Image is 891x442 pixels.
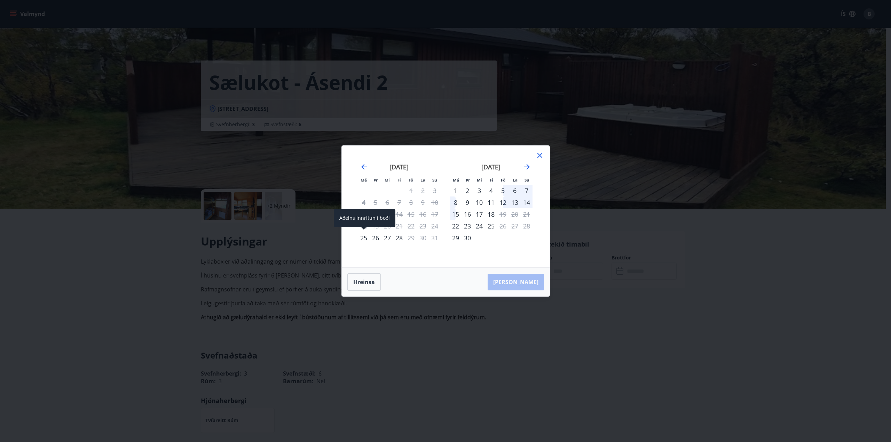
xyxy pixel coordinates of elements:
td: Choose sunnudagur, 14. september 2025 as your check-in date. It’s available. [521,196,533,208]
small: La [420,177,425,183]
td: Choose mánudagur, 25. ágúst 2025 as your check-in date. It’s available. [358,232,370,244]
div: 28 [393,232,405,244]
td: Choose þriðjudagur, 2. september 2025 as your check-in date. It’s available. [462,185,473,196]
td: Choose mánudagur, 15. september 2025 as your check-in date. It’s available. [450,208,462,220]
td: Choose föstudagur, 5. september 2025 as your check-in date. It’s available. [497,185,509,196]
div: Aðeins innritun í boði [450,220,462,232]
small: Su [432,177,437,183]
small: La [513,177,518,183]
div: Aðeins útritun í boði [497,220,509,232]
td: Not available. laugardagur, 20. september 2025 [509,208,521,220]
div: 5 [497,185,509,196]
td: Choose miðvikudagur, 10. september 2025 as your check-in date. It’s available. [473,196,485,208]
td: Not available. föstudagur, 19. september 2025 [497,208,509,220]
td: Choose þriðjudagur, 23. september 2025 as your check-in date. It’s available. [462,220,473,232]
td: Choose miðvikudagur, 3. september 2025 as your check-in date. It’s available. [473,185,485,196]
td: Not available. sunnudagur, 10. ágúst 2025 [429,196,441,208]
div: 17 [473,208,485,220]
td: Not available. föstudagur, 8. ágúst 2025 [405,196,417,208]
td: Choose miðvikudagur, 17. september 2025 as your check-in date. It’s available. [473,208,485,220]
td: Not available. föstudagur, 29. ágúst 2025 [405,232,417,244]
div: Aðeins innritun í boði [334,209,395,227]
td: Not available. fimmtudagur, 14. ágúst 2025 [393,208,405,220]
small: Su [525,177,529,183]
div: 25 [485,220,497,232]
small: Þr [466,177,470,183]
td: Not available. laugardagur, 23. ágúst 2025 [417,220,429,232]
td: Choose mánudagur, 22. september 2025 as your check-in date. It’s available. [450,220,462,232]
small: Fö [501,177,505,183]
div: 4 [485,185,497,196]
td: Not available. sunnudagur, 28. september 2025 [521,220,533,232]
td: Choose þriðjudagur, 16. september 2025 as your check-in date. It’s available. [462,208,473,220]
td: Not available. föstudagur, 1. ágúst 2025 [405,185,417,196]
td: Not available. föstudagur, 26. september 2025 [497,220,509,232]
td: Not available. mánudagur, 4. ágúst 2025 [358,196,370,208]
small: Þr [373,177,378,183]
td: Not available. fimmtudagur, 21. ágúst 2025 [393,220,405,232]
div: 16 [462,208,473,220]
div: 18 [485,208,497,220]
small: Fi [397,177,401,183]
div: 9 [462,196,473,208]
div: 7 [521,185,533,196]
td: Choose fimmtudagur, 11. september 2025 as your check-in date. It’s available. [485,196,497,208]
div: Move forward to switch to the next month. [523,163,531,171]
div: 8 [450,196,462,208]
div: Move backward to switch to the previous month. [360,163,368,171]
td: Choose miðvikudagur, 27. ágúst 2025 as your check-in date. It’s available. [381,232,393,244]
small: Mi [385,177,390,183]
td: Not available. sunnudagur, 31. ágúst 2025 [429,232,441,244]
small: Fi [490,177,493,183]
td: Not available. fimmtudagur, 7. ágúst 2025 [393,196,405,208]
td: Not available. laugardagur, 30. ágúst 2025 [417,232,429,244]
div: Aðeins innritun í boði [358,232,370,244]
div: 23 [462,220,473,232]
small: Fö [409,177,413,183]
td: Not available. þriðjudagur, 12. ágúst 2025 [370,208,381,220]
td: Choose fimmtudagur, 25. september 2025 as your check-in date. It’s available. [485,220,497,232]
small: Mi [477,177,482,183]
strong: [DATE] [481,163,500,171]
td: Not available. sunnudagur, 17. ágúst 2025 [429,208,441,220]
td: Choose mánudagur, 29. september 2025 as your check-in date. It’s available. [450,232,462,244]
td: Not available. sunnudagur, 3. ágúst 2025 [429,185,441,196]
div: 26 [370,232,381,244]
td: Not available. föstudagur, 15. ágúst 2025 [405,208,417,220]
small: Má [453,177,459,183]
div: 30 [462,232,473,244]
td: Not available. þriðjudagur, 5. ágúst 2025 [370,196,381,208]
td: Not available. föstudagur, 22. ágúst 2025 [405,220,417,232]
div: Calendar [350,154,541,259]
div: 15 [450,208,462,220]
div: 13 [509,196,521,208]
td: Not available. laugardagur, 9. ágúst 2025 [417,196,429,208]
div: 14 [521,196,533,208]
button: Hreinsa [347,273,381,291]
div: 12 [497,196,509,208]
td: Choose laugardagur, 6. september 2025 as your check-in date. It’s available. [509,185,521,196]
td: Not available. laugardagur, 16. ágúst 2025 [417,208,429,220]
div: 6 [509,185,521,196]
td: Not available. miðvikudagur, 13. ágúst 2025 [381,208,393,220]
td: Choose laugardagur, 13. september 2025 as your check-in date. It’s available. [509,196,521,208]
td: Choose þriðjudagur, 26. ágúst 2025 as your check-in date. It’s available. [370,232,381,244]
div: Aðeins útritun í boði [405,232,417,244]
div: 2 [462,185,473,196]
td: Not available. sunnudagur, 21. september 2025 [521,208,533,220]
div: Aðeins innritun í boði [450,185,462,196]
td: Not available. laugardagur, 27. september 2025 [509,220,521,232]
td: Choose fimmtudagur, 28. ágúst 2025 as your check-in date. It’s available. [393,232,405,244]
div: 24 [473,220,485,232]
td: Choose mánudagur, 1. september 2025 as your check-in date. It’s available. [450,185,462,196]
td: Choose mánudagur, 8. september 2025 as your check-in date. It’s available. [450,196,462,208]
td: Choose þriðjudagur, 9. september 2025 as your check-in date. It’s available. [462,196,473,208]
td: Choose sunnudagur, 7. september 2025 as your check-in date. It’s available. [521,185,533,196]
td: Choose fimmtudagur, 18. september 2025 as your check-in date. It’s available. [485,208,497,220]
div: 27 [381,232,393,244]
td: Choose miðvikudagur, 24. september 2025 as your check-in date. It’s available. [473,220,485,232]
small: Má [361,177,367,183]
div: Aðeins innritun í boði [450,232,462,244]
div: 3 [473,185,485,196]
div: Aðeins útritun í boði [497,208,509,220]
